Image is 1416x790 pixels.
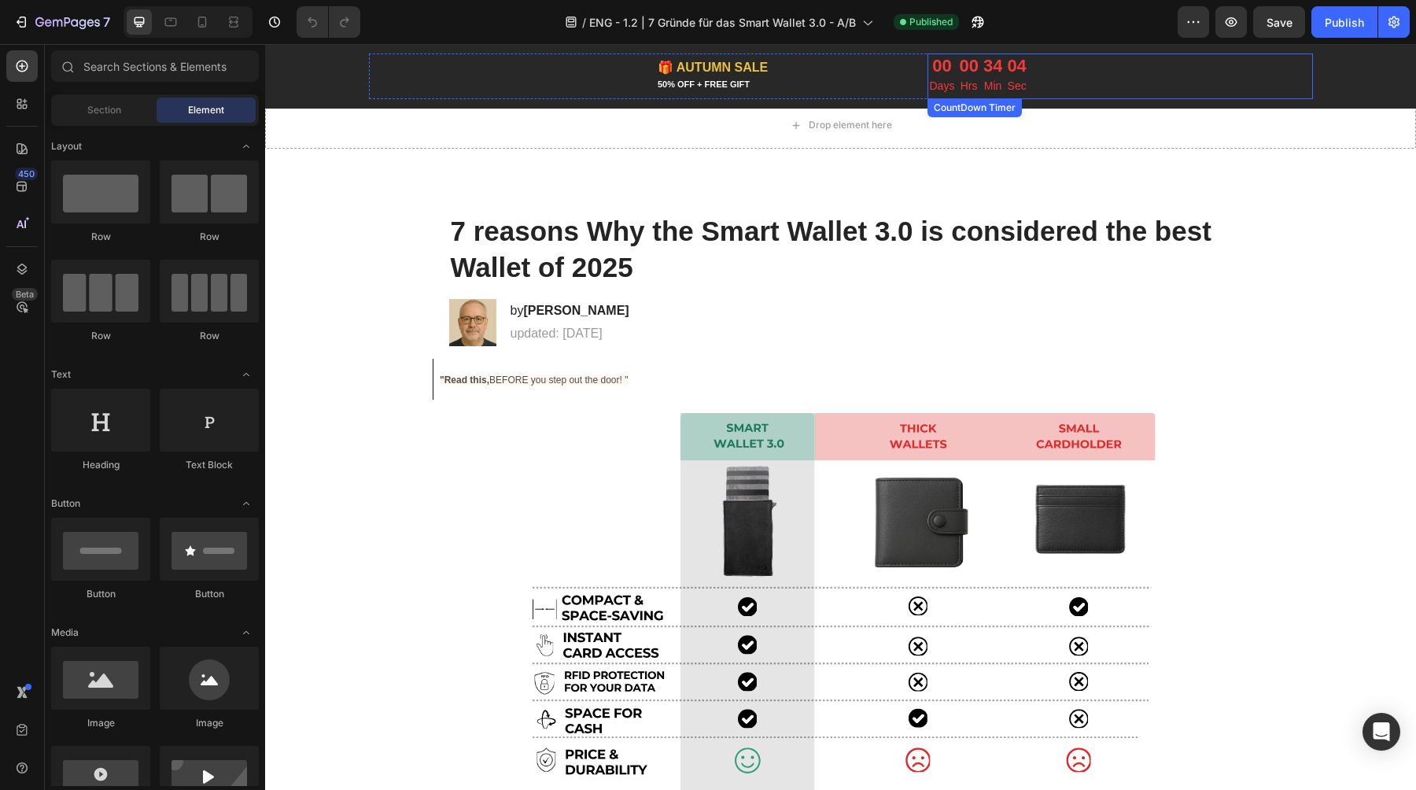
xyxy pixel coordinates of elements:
h1: 7 reasons Why the Smart Wallet 3.0 is considered the best Wallet of 2025 [184,168,968,242]
div: Row [51,230,150,244]
h2: by [244,257,366,277]
span: Text [51,367,71,382]
div: Heading [51,458,150,472]
p: Sec [742,32,761,52]
p: Days [665,32,690,52]
span: Layout [51,139,82,153]
strong: "Read this, [175,330,224,341]
iframe: Design area [265,44,1416,790]
span: Element [188,103,224,117]
div: Open Intercom Messenger [1363,713,1400,751]
span: Toggle open [234,620,259,645]
span: Media [51,626,79,640]
div: Beta [12,288,38,301]
span: Published [909,15,953,29]
span: Section [87,103,121,117]
img: gempages_516569286068667560-dda9a800-4725-4adc-ab83-8949dc6385ed.png [184,255,231,302]
span: ENG - 1.2 | 7 Gründe für das Smart Wallet 3.0 - A/B [589,14,856,31]
strong: [PERSON_NAME] [258,260,363,273]
div: 00 [694,12,713,32]
span: Toggle open [234,134,259,159]
span: Button [51,497,80,511]
p: Hrs [694,32,713,52]
div: Publish [1325,14,1364,31]
span: 🎁 AUTUMN SALE [393,17,503,30]
div: Button [160,587,259,601]
button: Save [1253,6,1305,38]
div: 34 [718,12,737,32]
span: Toggle open [234,491,259,516]
span: Toggle open [234,362,259,387]
div: Row [160,230,259,244]
p: Min [718,32,737,52]
div: Image [160,716,259,730]
div: 450 [15,168,38,180]
button: 7 [6,6,117,38]
span: Save [1267,16,1292,29]
div: Drop element here [544,75,627,87]
div: Button [51,587,150,601]
span: / [582,14,586,31]
div: Image [51,716,150,730]
span: 50% OFF + FREE GIFT [393,35,485,45]
p: updated: [DATE] [245,282,364,298]
span: BEFORE you step out the door! " [175,330,363,341]
div: Row [51,329,150,343]
div: 04 [742,12,761,32]
input: Search Sections & Elements [51,50,259,82]
img: gempages_516569286068667560-cf12b297-0076-41d4-a41d-3f015a833789.svg [259,368,892,746]
p: 7 [103,13,110,31]
div: Row [160,329,259,343]
div: Undo/Redo [297,6,360,38]
div: Text Block [160,458,259,472]
div: 00 [665,12,690,32]
button: Publish [1311,6,1377,38]
div: CountDown Timer [666,57,754,71]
